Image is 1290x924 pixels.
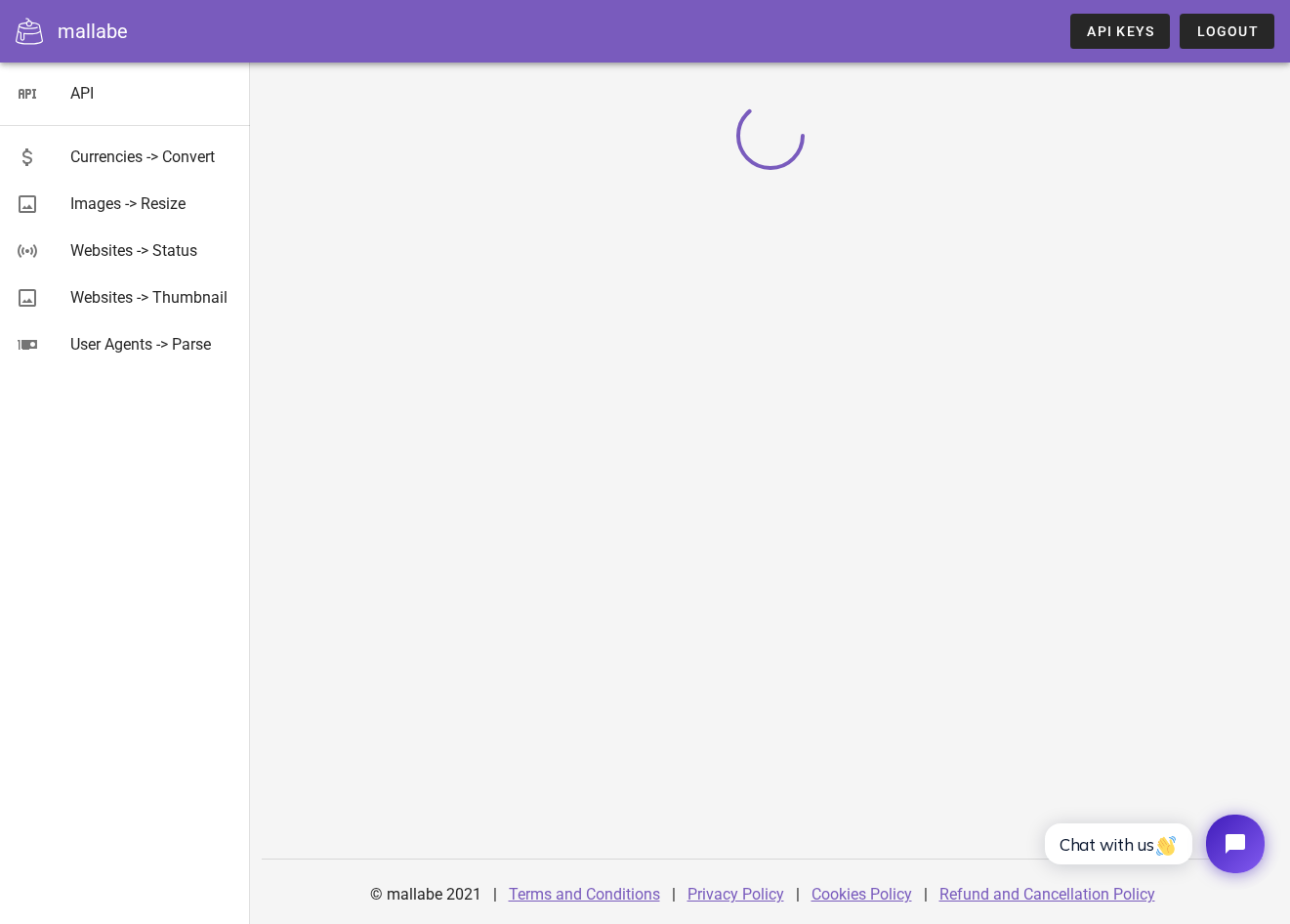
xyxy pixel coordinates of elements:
[811,885,912,903] a: Cookies Policy
[1195,23,1259,39] span: Logout
[58,17,128,46] div: mallabe
[70,335,234,354] div: User Agents -> Parse
[493,871,497,918] div: |
[1070,14,1170,49] a: API Keys
[70,147,234,166] div: Currencies -> Convert
[70,241,234,260] div: Websites -> Status
[70,288,234,307] div: Websites -> Thumbnail
[1086,23,1154,39] span: API Keys
[687,885,784,903] a: Privacy Policy
[1180,14,1274,49] button: Logout
[509,885,660,903] a: Terms and Conditions
[672,871,676,918] div: |
[1023,798,1281,890] iframe: Tidio Chat
[358,871,493,918] div: © mallabe 2021
[70,84,234,103] div: API
[70,194,234,213] div: Images -> Resize
[796,871,800,918] div: |
[924,871,928,918] div: |
[939,885,1155,903] a: Refund and Cancellation Policy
